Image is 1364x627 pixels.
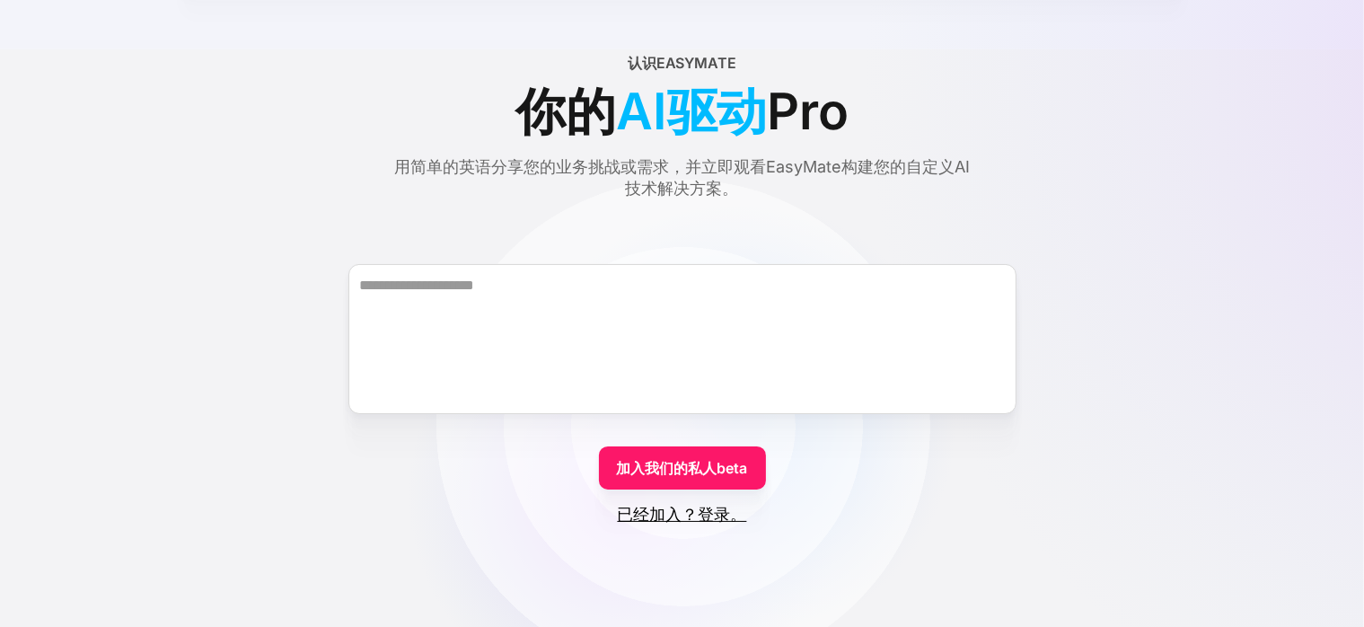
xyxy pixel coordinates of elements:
[43,232,1321,525] form: 窗体
[628,54,736,72] font: 认识EasyMate
[618,505,747,524] font: 已经加入？登录。
[618,504,747,525] a: 已经加入？登录。
[599,446,766,490] a: 加入我们的私人beta
[394,157,970,198] font: 用简单的英语分享您的业务挑战或需求，并立即观看EasyMate构建您的自定义AI技术解决方案。
[767,74,848,149] span: Pro
[616,81,767,142] font: AI驱动
[617,459,748,477] font: 加入我们的私人beta
[515,81,616,142] font: 你的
